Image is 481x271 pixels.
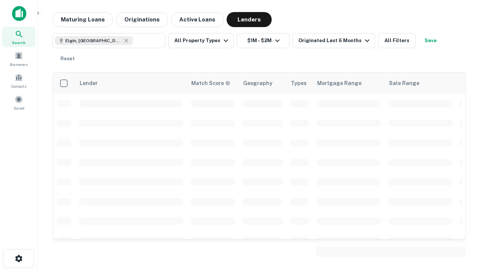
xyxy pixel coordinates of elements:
[14,105,24,111] span: Saved
[65,37,122,44] span: Elgin, [GEOGRAPHIC_DATA], [GEOGRAPHIC_DATA]
[2,27,35,47] a: Search
[12,6,26,21] img: capitalize-icon.png
[12,40,26,46] span: Search
[56,51,80,66] button: Reset
[11,83,26,89] span: Contacts
[80,79,98,88] div: Lender
[227,12,272,27] button: Lenders
[2,70,35,91] a: Contacts
[286,73,313,94] th: Types
[191,79,229,87] h6: Match Score
[389,79,419,88] div: Sale Range
[53,12,113,27] button: Maturing Loans
[291,79,307,88] div: Types
[292,33,375,48] button: Originated Last 6 Months
[378,33,416,48] button: All Filters
[2,49,35,69] a: Borrowers
[317,79,362,88] div: Mortgage Range
[313,73,384,94] th: Mortgage Range
[116,12,168,27] button: Originations
[168,33,234,48] button: All Property Types
[443,211,481,247] iframe: Chat Widget
[171,12,224,27] button: Active Loans
[298,36,372,45] div: Originated Last 6 Months
[239,73,286,94] th: Geography
[2,92,35,113] a: Saved
[187,73,239,94] th: Capitalize uses an advanced AI algorithm to match your search with the best lender. The match sco...
[419,33,443,48] button: Save your search to get updates of matches that match your search criteria.
[384,73,456,94] th: Sale Range
[75,73,187,94] th: Lender
[191,79,230,87] div: Capitalize uses an advanced AI algorithm to match your search with the best lender. The match sco...
[10,61,28,67] span: Borrowers
[243,79,272,88] div: Geography
[237,33,289,48] button: $1M - $2M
